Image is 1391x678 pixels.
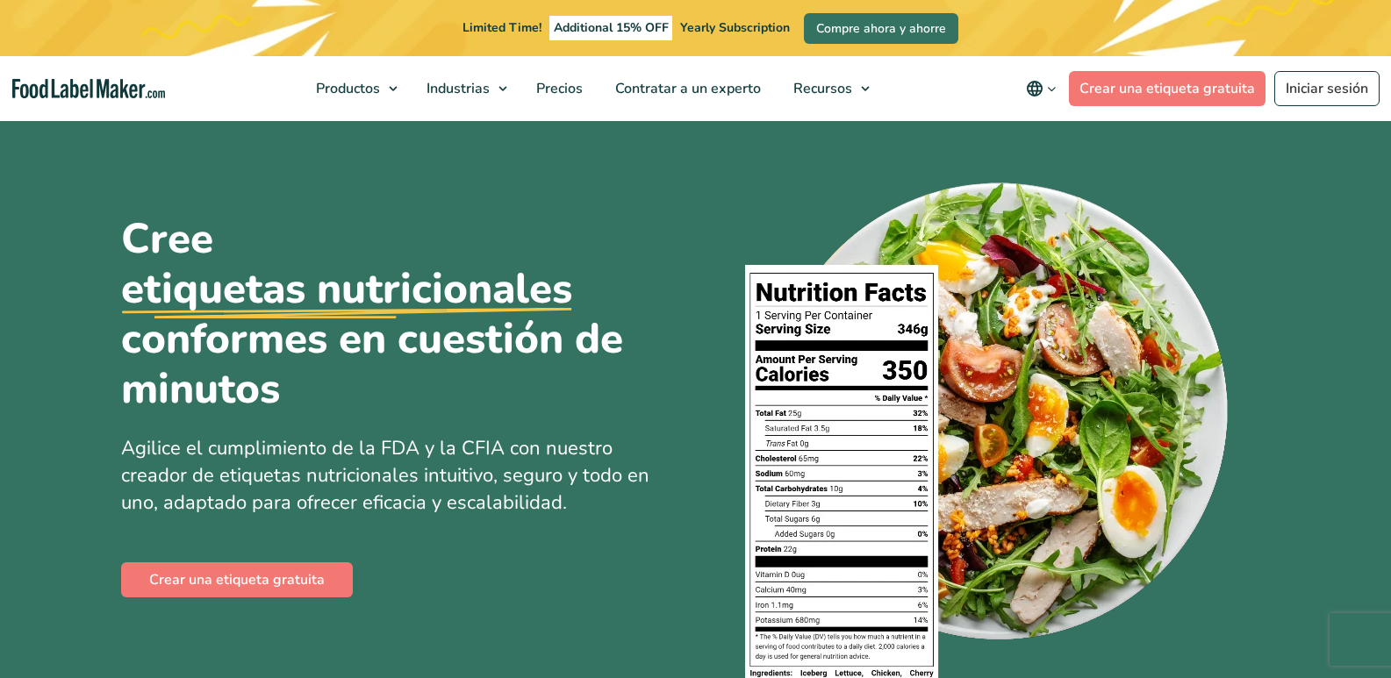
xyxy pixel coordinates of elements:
span: Agilice el cumplimiento de la FDA y la CFIA con nuestro creador de etiquetas nutricionales intuit... [121,435,649,516]
span: Contratar a un experto [610,79,763,98]
h1: Cree conformes en cuestión de minutos [121,214,630,414]
a: Compre ahora y ahorre [804,13,958,44]
a: Productos [300,56,406,121]
span: Productos [311,79,382,98]
a: Precios [520,56,595,121]
a: Recursos [778,56,878,121]
u: etiquetas nutricionales [121,264,572,314]
span: Industrias [421,79,491,98]
a: Contratar a un experto [599,56,773,121]
a: Crear una etiqueta gratuita [121,562,353,597]
span: Recursos [788,79,854,98]
a: Crear una etiqueta gratuita [1069,71,1266,106]
span: Precios [531,79,584,98]
span: Additional 15% OFF [549,16,673,40]
a: Industrias [411,56,516,121]
span: Limited Time! [462,19,541,36]
a: Iniciar sesión [1274,71,1380,106]
span: Yearly Subscription [680,19,790,36]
